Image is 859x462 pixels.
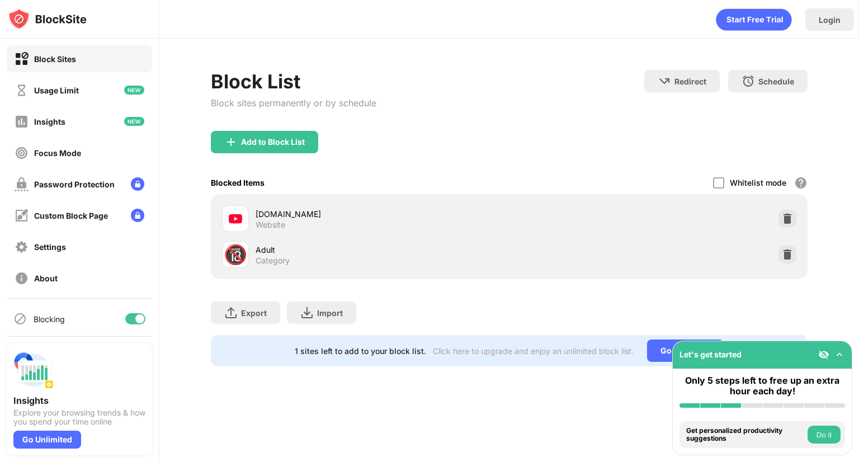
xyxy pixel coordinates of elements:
div: Insights [34,117,65,126]
div: Blocking [34,314,65,324]
img: settings-off.svg [15,240,29,254]
img: lock-menu.svg [131,209,144,222]
div: Go Unlimited [647,340,724,362]
div: Block sites permanently or by schedule [211,97,376,109]
img: new-icon.svg [124,86,144,95]
img: focus-off.svg [15,146,29,160]
img: block-on.svg [15,52,29,66]
div: Let's get started [679,350,742,359]
img: lock-menu.svg [131,177,144,191]
div: Custom Block Page [34,211,108,220]
div: Settings [34,242,66,252]
div: Go Unlimited [13,431,81,449]
div: Blocked Items [211,178,265,187]
div: 1 sites left to add to your block list. [295,346,426,356]
div: Focus Mode [34,148,81,158]
div: Redirect [674,77,706,86]
div: 🔞 [224,243,247,266]
div: Import [317,308,343,318]
div: animation [716,8,792,31]
div: Whitelist mode [730,178,786,187]
img: eye-not-visible.svg [818,349,829,360]
img: logo-blocksite.svg [8,8,87,30]
img: favicons [229,212,242,225]
button: Do it [808,426,841,444]
div: [DOMAIN_NAME] [256,208,509,220]
div: Only 5 steps left to free up an extra hour each day! [679,375,845,397]
img: omni-setup-toggle.svg [834,349,845,360]
div: Usage Limit [34,86,79,95]
img: about-off.svg [15,271,29,285]
img: insights-off.svg [15,115,29,129]
div: Export [241,308,267,318]
div: Category [256,256,290,266]
img: new-icon.svg [124,117,144,126]
div: Login [819,15,841,25]
div: Click here to upgrade and enjoy an unlimited block list. [433,346,634,356]
div: Block List [211,70,376,93]
div: Password Protection [34,180,115,189]
div: Block Sites [34,54,76,64]
img: push-insights.svg [13,350,54,390]
div: Schedule [758,77,794,86]
div: Adult [256,244,509,256]
div: About [34,274,58,283]
img: customize-block-page-off.svg [15,209,29,223]
img: time-usage-off.svg [15,83,29,97]
img: blocking-icon.svg [13,312,27,326]
div: Get personalized productivity suggestions [686,427,805,443]
div: Add to Block List [241,138,305,147]
div: Explore your browsing trends & how you spend your time online [13,408,145,426]
div: Insights [13,395,145,406]
img: password-protection-off.svg [15,177,29,191]
div: Website [256,220,285,230]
